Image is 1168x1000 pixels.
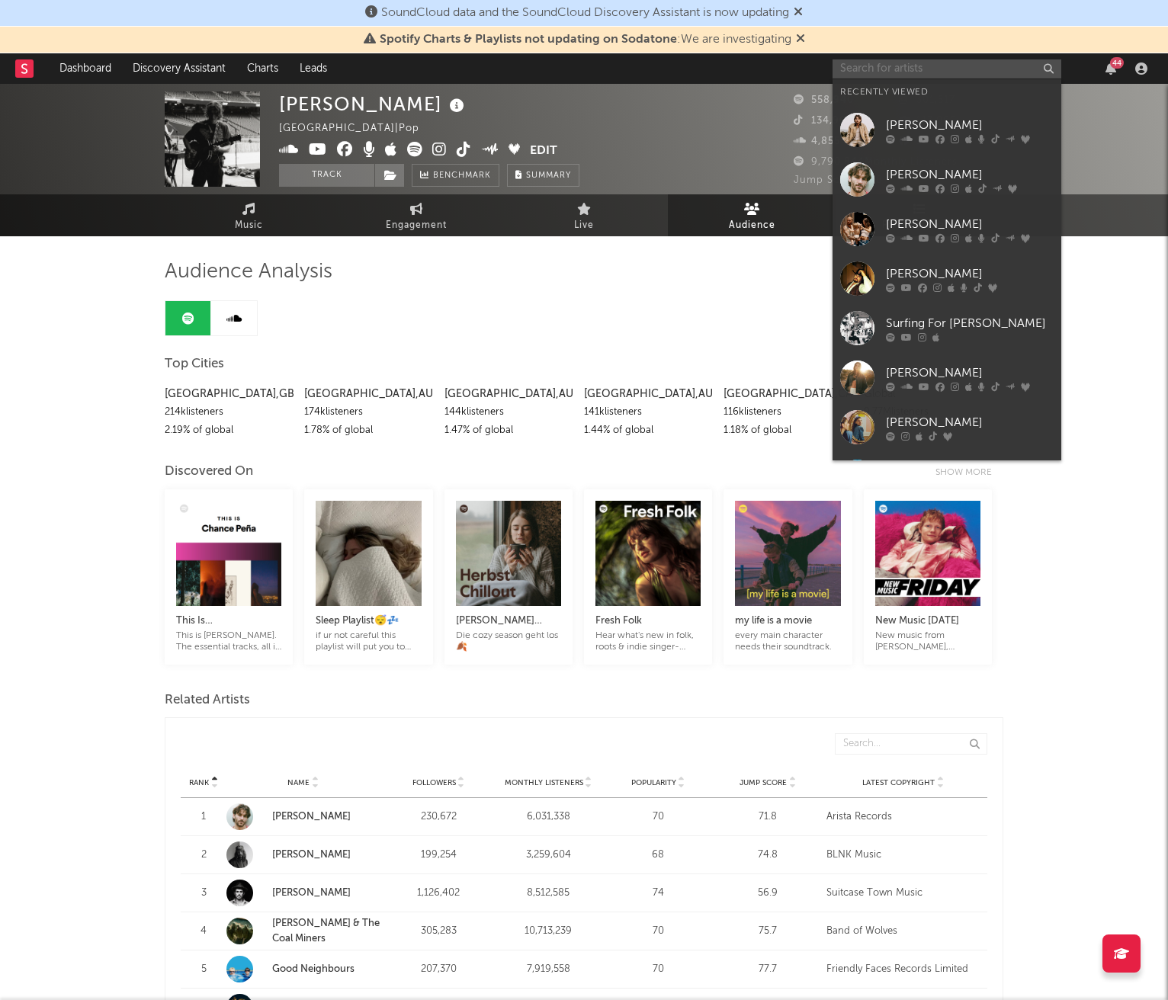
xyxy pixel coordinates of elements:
[387,886,489,901] div: 1,126,402
[794,175,883,185] span: Jump Score: 72.8
[1110,57,1124,69] div: 44
[189,778,209,787] span: Rank
[794,95,854,105] span: 558,940
[444,421,573,440] div: 1.47 % of global
[316,630,421,653] div: if ur not careful this playlist will put you to sleep
[380,34,677,46] span: Spotify Charts & Playlists not updating on Sodatone
[381,7,789,19] span: SoundCloud data and the SoundCloud Discovery Assistant is now updating
[595,630,701,653] div: Hear what's new in folk, roots & indie singer-songwriter. Cover: [PERSON_NAME]
[826,924,980,939] div: Band of Wolves
[386,216,447,235] span: Engagement
[122,53,236,84] a: Discovery Assistant
[595,597,701,653] a: Fresh FolkHear what's new in folk, roots & indie singer-songwriter. Cover: [PERSON_NAME]
[165,385,293,403] div: [GEOGRAPHIC_DATA] , GB
[862,778,935,787] span: Latest Copyright
[574,216,594,235] span: Live
[668,194,836,236] a: Audience
[886,215,1054,233] div: [PERSON_NAME]
[412,778,456,787] span: Followers
[840,83,1054,101] div: Recently Viewed
[833,254,1061,303] a: [PERSON_NAME]
[456,597,561,653] a: [PERSON_NAME] ChilloutDie cozy season geht los 🍂
[833,303,1061,353] a: Surfing For [PERSON_NAME]
[886,364,1054,382] div: [PERSON_NAME]
[584,403,712,421] div: 141k listeners
[49,53,122,84] a: Dashboard
[500,194,668,236] a: Live
[272,888,351,898] a: [PERSON_NAME]
[631,778,676,787] span: Popularity
[433,167,491,185] span: Benchmark
[188,809,219,825] div: 1
[412,164,499,187] a: Benchmark
[497,962,599,977] div: 7,919,558
[886,116,1054,134] div: [PERSON_NAME]
[835,733,987,755] input: Search...
[165,421,293,440] div: 2.19 % of global
[165,691,250,710] span: Related Artists
[886,165,1054,184] div: [PERSON_NAME]
[279,120,437,138] div: [GEOGRAPHIC_DATA] | Pop
[607,886,709,901] div: 74
[316,612,421,630] div: Sleep Playlist😴💤
[794,136,840,146] span: 4,855
[724,421,852,440] div: 1.18 % of global
[188,848,219,863] div: 2
[735,597,840,653] a: my life is a movieevery main character needs their soundtrack.
[794,157,958,167] span: 9,790,844 Monthly Listeners
[584,385,712,403] div: [GEOGRAPHIC_DATA] , AU
[729,216,775,235] span: Audience
[235,216,263,235] span: Music
[188,924,219,939] div: 4
[796,34,805,46] span: Dismiss
[497,924,599,939] div: 10,713,239
[236,53,289,84] a: Charts
[226,841,380,868] a: [PERSON_NAME]
[165,263,332,281] span: Audience Analysis
[272,918,380,944] a: [PERSON_NAME] & The Coal Miners
[833,353,1061,402] a: [PERSON_NAME]
[165,194,332,236] a: Music
[833,59,1061,79] input: Search for artists
[717,809,819,825] div: 71.8
[456,612,561,630] div: [PERSON_NAME] Chillout
[387,924,489,939] div: 305,283
[530,142,557,161] button: Edit
[717,848,819,863] div: 74.8
[794,7,803,19] span: Dismiss
[380,34,791,46] span: : We are investigating
[316,597,421,653] a: Sleep Playlist😴💤if ur not careful this playlist will put you to sleep
[176,597,281,653] a: This Is [PERSON_NAME]This is [PERSON_NAME]. The essential tracks, all in one playlist.
[176,612,281,630] div: This Is [PERSON_NAME]
[735,630,840,653] div: every main character needs their soundtrack.
[304,403,432,421] div: 174k listeners
[289,53,338,84] a: Leads
[279,91,468,117] div: [PERSON_NAME]
[833,105,1061,155] a: [PERSON_NAME]
[607,962,709,977] div: 70
[497,809,599,825] div: 6,031,338
[287,778,310,787] span: Name
[497,848,599,863] div: 3,259,604
[272,964,355,974] a: Good Neighbours
[188,962,219,977] div: 5
[826,962,980,977] div: Friendly Faces Records Limited
[886,413,1054,431] div: [PERSON_NAME]
[595,612,701,630] div: Fresh Folk
[444,403,573,421] div: 144k listeners
[740,778,787,787] span: Jump Score
[833,204,1061,254] a: [PERSON_NAME]
[875,630,980,653] div: New music from [PERSON_NAME], [PERSON_NAME] & [PERSON_NAME], [PERSON_NAME], [PERSON_NAME] and more!
[886,264,1054,283] div: [PERSON_NAME]
[444,385,573,403] div: [GEOGRAPHIC_DATA] , AU
[507,164,579,187] button: Summary
[497,886,599,901] div: 8,512,585
[735,612,840,630] div: my life is a movie
[826,848,980,863] div: BLNK Music
[279,164,374,187] button: Track
[875,612,980,630] div: New Music [DATE]
[584,421,712,440] div: 1.44 % of global
[526,171,571,180] span: Summary
[165,403,293,421] div: 214k listeners
[226,956,380,982] a: Good Neighbours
